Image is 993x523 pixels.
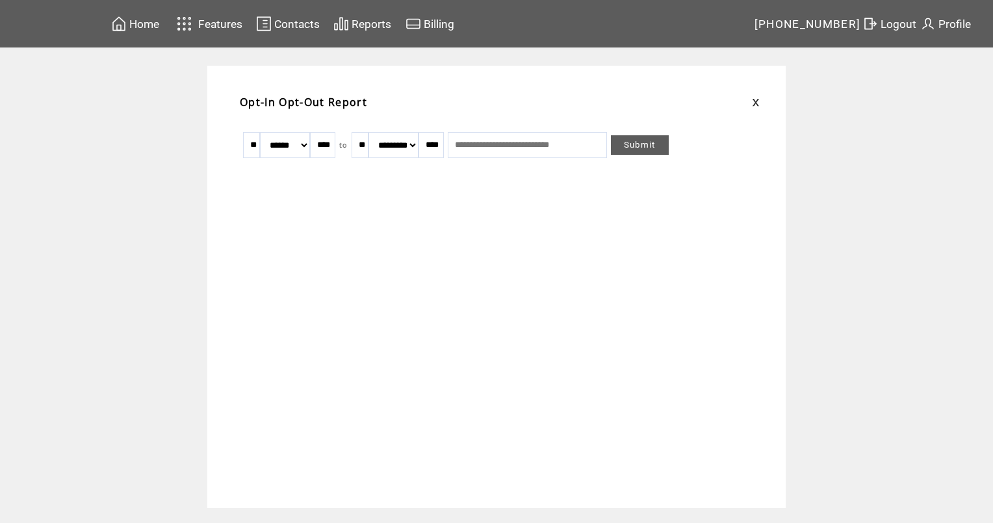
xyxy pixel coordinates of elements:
span: to [339,141,348,150]
span: Logout [881,18,916,31]
img: chart.svg [333,16,349,32]
img: features.svg [173,13,196,34]
a: Billing [404,14,456,34]
span: Features [198,18,242,31]
span: Reports [352,18,391,31]
span: [PHONE_NUMBER] [754,18,861,31]
a: Logout [860,14,918,34]
img: profile.svg [920,16,936,32]
img: home.svg [111,16,127,32]
a: Contacts [254,14,322,34]
span: Home [129,18,159,31]
span: Opt-In Opt-Out Report [240,95,367,109]
a: Profile [918,14,973,34]
span: Contacts [274,18,320,31]
img: creidtcard.svg [406,16,421,32]
a: Features [171,11,244,36]
img: contacts.svg [256,16,272,32]
span: Profile [938,18,971,31]
a: Reports [331,14,393,34]
span: Billing [424,18,454,31]
a: Home [109,14,161,34]
img: exit.svg [862,16,878,32]
a: Submit [611,135,669,155]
